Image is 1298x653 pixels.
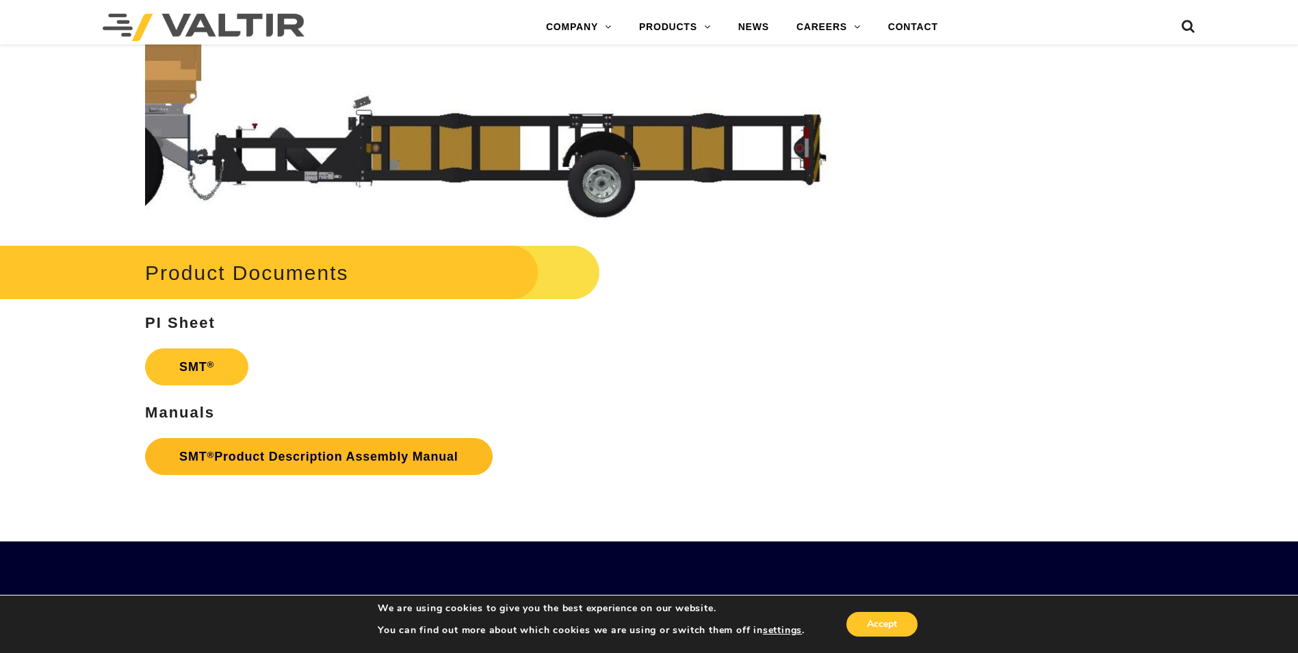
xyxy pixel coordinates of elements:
[145,314,216,331] strong: PI Sheet
[378,624,805,637] p: You can find out more about which cookies we are using or switch them off in .
[846,612,918,637] button: Accept
[207,450,214,460] sup: ®
[625,14,725,41] a: PRODUCTS
[783,14,874,41] a: CAREERS
[145,404,215,421] strong: Manuals
[874,14,952,41] a: CONTACT
[725,14,783,41] a: NEWS
[532,14,625,41] a: COMPANY
[145,348,248,385] a: SMT®
[378,602,805,615] p: We are using cookies to give you the best experience on our website.
[207,359,214,370] sup: ®
[103,14,304,41] img: Valtir
[763,624,802,637] button: settings
[145,438,493,475] a: SMT®Product Description Assembly Manual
